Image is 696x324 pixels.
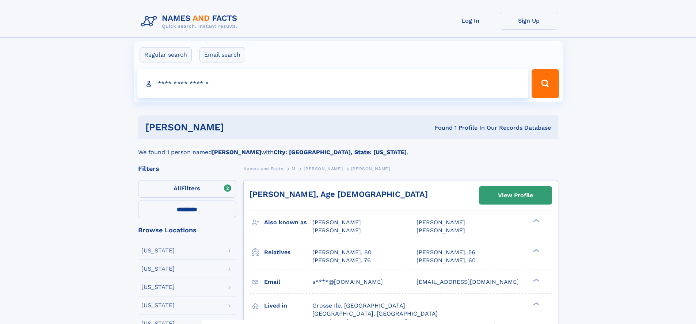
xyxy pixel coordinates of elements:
[138,139,558,157] div: We found 1 person named with .
[264,246,312,259] h3: Relatives
[312,302,405,309] span: Grosse Ile, [GEOGRAPHIC_DATA]
[292,166,296,171] span: M
[351,166,390,171] span: [PERSON_NAME]
[137,69,529,98] input: search input
[141,266,175,272] div: [US_STATE]
[312,248,372,256] a: [PERSON_NAME], 80
[417,219,465,226] span: [PERSON_NAME]
[312,310,438,317] span: [GEOGRAPHIC_DATA], [GEOGRAPHIC_DATA]
[138,12,243,31] img: Logo Names and Facts
[138,227,236,233] div: Browse Locations
[498,187,533,204] div: View Profile
[145,123,330,132] h1: [PERSON_NAME]
[243,164,284,173] a: Names and Facts
[274,149,407,156] b: City: [GEOGRAPHIC_DATA], State: [US_STATE]
[141,302,175,308] div: [US_STATE]
[531,248,540,253] div: ❯
[312,256,371,264] a: [PERSON_NAME], 76
[264,276,312,288] h3: Email
[329,124,551,132] div: Found 1 Profile In Our Records Database
[174,185,181,192] span: All
[250,190,428,199] a: [PERSON_NAME], Age [DEMOGRAPHIC_DATA]
[531,218,540,223] div: ❯
[264,300,312,312] h3: Lived in
[500,12,558,30] a: Sign Up
[417,248,475,256] a: [PERSON_NAME], 56
[264,216,312,229] h3: Also known as
[304,166,343,171] span: [PERSON_NAME]
[441,12,500,30] a: Log In
[138,180,236,198] label: Filters
[417,256,476,264] a: [PERSON_NAME], 60
[312,219,361,226] span: [PERSON_NAME]
[199,47,245,62] label: Email search
[138,165,236,172] div: Filters
[417,227,465,234] span: [PERSON_NAME]
[479,187,552,204] a: View Profile
[141,248,175,254] div: [US_STATE]
[292,164,296,173] a: M
[141,284,175,290] div: [US_STATE]
[531,278,540,282] div: ❯
[417,278,519,285] span: [EMAIL_ADDRESS][DOMAIN_NAME]
[312,227,361,234] span: [PERSON_NAME]
[531,301,540,306] div: ❯
[212,149,261,156] b: [PERSON_NAME]
[532,69,559,98] button: Search Button
[140,47,192,62] label: Regular search
[304,164,343,173] a: [PERSON_NAME]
